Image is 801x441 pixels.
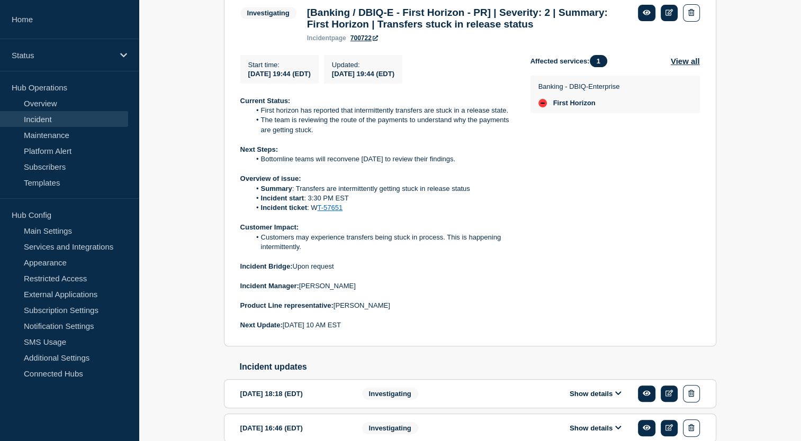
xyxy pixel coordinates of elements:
[332,61,394,69] p: Updated :
[240,301,334,309] strong: Product Line representative:
[240,262,293,270] strong: Incident Bridge:
[250,154,514,164] li: Bottomline teams will reconvene [DATE] to review their findings.
[240,320,514,330] p: [DATE] 10 AM EST
[240,362,716,372] h2: Incident updates
[538,82,620,90] p: Banking - DBIQ-Enterprise
[248,61,311,69] p: Start time :
[362,388,418,400] span: Investigating
[248,70,311,78] span: [DATE] 19:44 (EDT)
[553,99,596,107] span: First Horizon
[240,419,346,437] div: [DATE] 16:46 (EDT)
[250,233,514,252] li: Customers may experience transfers being stuck in process. This is happening intermittently.
[240,97,291,105] strong: Current Status:
[566,389,625,398] button: Show details
[250,106,514,115] li: First horizon has reported that intermittently transfers are stuck in a release state.
[317,204,343,212] a: T-57651
[307,34,331,42] span: incident
[250,184,514,194] li: : Transfers are intermittently getting stuck in release status
[590,55,607,67] span: 1
[538,99,547,107] div: down
[362,422,418,434] span: Investigating
[240,281,514,291] p: [PERSON_NAME]
[240,174,301,182] strong: Overview of issue:
[240,262,514,271] p: Upon request
[261,204,307,212] strong: Incident ticket
[332,69,394,78] div: [DATE] 19:44 (EDT)
[240,301,514,310] p: [PERSON_NAME]
[240,223,299,231] strong: Customer Impact:
[12,51,113,60] p: Status
[240,145,278,153] strong: Next Steps:
[530,55,613,67] span: Affected services:
[240,321,283,329] strong: Next Update:
[240,282,299,290] strong: Incident Manager:
[261,194,304,202] strong: Incident start
[240,385,346,402] div: [DATE] 18:18 (EDT)
[307,7,627,30] h3: [Banking / DBIQ-E - First Horizon - PR] | Severity: 2 | Summary: First Horizon | Transfers stuck ...
[307,34,346,42] p: page
[671,55,700,67] button: View all
[250,115,514,135] li: The team is reviewing the route of the payments to understand why the payments are getting stuck.
[240,7,296,19] span: Investigating
[250,194,514,203] li: : 3:30 PM EST
[261,185,292,192] strong: Summary
[250,203,514,213] li: : W
[350,34,378,42] a: 700722
[566,424,625,433] button: Show details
